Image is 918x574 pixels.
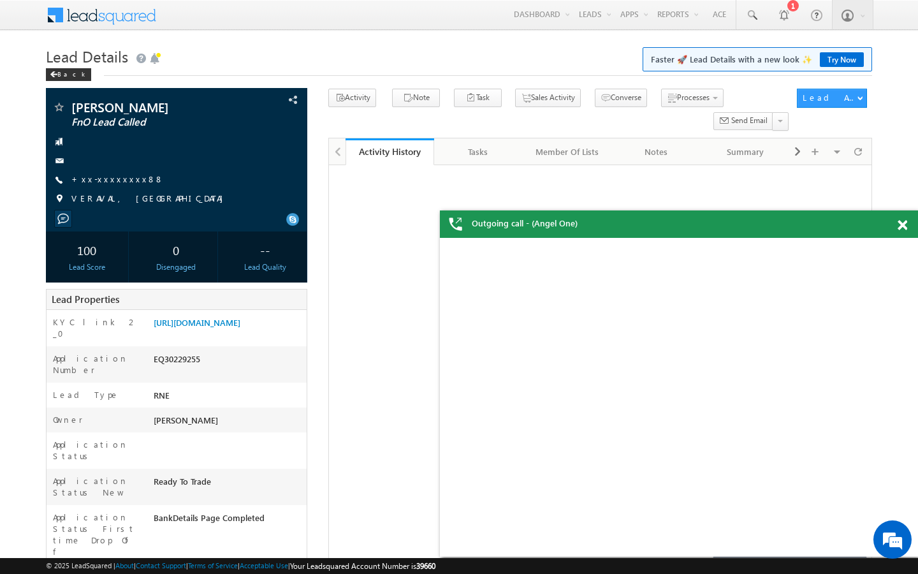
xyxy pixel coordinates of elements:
div: Activity History [355,145,425,158]
a: About [115,561,134,570]
span: 39660 [416,561,435,571]
span: Processes [677,92,710,102]
button: Send Email [713,112,773,131]
a: Notes [612,138,701,165]
button: Converse [595,89,647,107]
span: Outgoing call - (Angel One) [472,217,578,229]
button: Task [454,89,502,107]
a: Activity History [346,138,435,165]
div: Tasks [444,144,512,159]
a: Back [46,68,98,78]
a: Acceptable Use [240,561,288,570]
label: KYC link 2_0 [53,316,141,339]
div: Disengaged [138,261,214,273]
div: Member Of Lists [534,144,601,159]
a: Terms of Service [188,561,238,570]
span: [PERSON_NAME] [71,101,233,114]
button: Lead Actions [797,89,867,108]
label: Application Status New [53,475,141,498]
div: RNE [150,389,307,407]
div: Lead Actions [803,92,857,103]
span: [PERSON_NAME] [154,415,218,425]
span: VERAVAL, [GEOGRAPHIC_DATA] [71,193,229,205]
label: Application Status [53,439,141,462]
a: Try Now [820,52,864,67]
button: Processes [661,89,724,107]
a: +xx-xxxxxxxx88 [71,173,164,184]
a: Tasks [434,138,523,165]
div: 100 [49,238,125,261]
button: Note [392,89,440,107]
a: Member Of Lists [523,138,613,165]
button: Activity [328,89,376,107]
button: Sales Activity [515,89,581,107]
div: -- [228,238,303,261]
label: Lead Type [53,389,119,401]
span: Lead Properties [52,293,119,305]
span: FnO Lead Called [71,116,233,129]
div: EQ30229255 [150,353,307,371]
a: Summary [701,138,790,165]
span: Send Email [731,115,768,126]
span: © 2025 LeadSquared | | | | | [46,560,435,572]
span: Your Leadsquared Account Number is [290,561,435,571]
a: [URL][DOMAIN_NAME] [154,317,240,328]
label: Application Status First time Drop Off [53,511,141,557]
div: Back [46,68,91,81]
span: Lead Details [46,46,128,66]
a: Contact Support [136,561,186,570]
div: Summary [711,144,779,159]
div: 0 [138,238,214,261]
label: Application Number [53,353,141,376]
span: Faster 🚀 Lead Details with a new look ✨ [651,53,864,66]
div: Lead Score [49,261,125,273]
div: BankDetails Page Completed [150,511,307,529]
label: Owner [53,414,83,425]
div: Lead Quality [228,261,303,273]
div: Ready To Trade [150,475,307,493]
div: Notes [622,144,690,159]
